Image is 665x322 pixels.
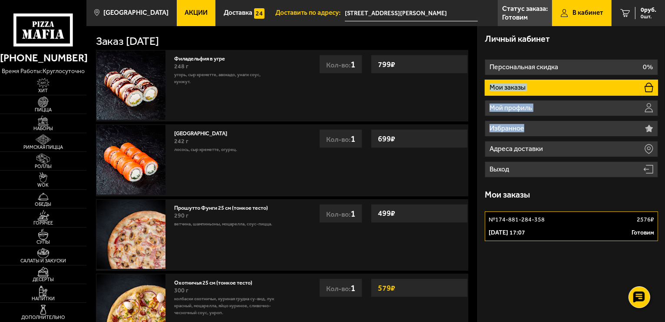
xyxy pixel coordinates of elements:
p: лосось, Сыр креметте, огурец. [174,146,278,153]
p: № 174-881-284-358 [489,215,545,224]
div: Кол-во: [319,129,362,148]
strong: 579 ₽ [376,280,397,296]
p: Мои заказы [490,84,527,91]
p: Избранное [490,125,526,132]
span: 248 г [174,63,189,70]
span: Акции [185,10,208,16]
a: Охотничья 25 см (тонкое тесто) [174,277,259,286]
p: Готовим [632,228,654,237]
p: угорь, Сыр креметте, авокадо, унаги соус, кунжут. [174,71,278,85]
div: Кол-во: [319,55,362,74]
a: [GEOGRAPHIC_DATA] [174,128,234,137]
span: 242 г [174,138,189,145]
p: Готовим [502,14,528,21]
p: Статус заказа: [502,5,548,12]
span: 0 руб. [641,7,656,13]
p: колбаски охотничьи, куриная грудка су-вид, лук красный, моцарелла, яйцо куриное, сливочно-чесночн... [174,295,278,316]
strong: 699 ₽ [376,131,397,147]
div: Кол-во: [319,204,362,223]
span: 1 [351,282,355,293]
strong: 799 ₽ [376,56,397,73]
h3: Мои заказы [485,191,530,199]
span: В кабинет [572,10,603,16]
p: [DATE] 17:07 [489,228,525,237]
p: ветчина, шампиньоны, моцарелла, соус-пицца. [174,221,278,228]
p: Мой профиль [490,104,534,111]
span: 300 г [174,287,189,294]
span: 0 шт. [641,14,656,19]
h1: Заказ [DATE] [96,36,159,47]
input: Ваш адрес доставки [345,5,478,21]
p: 2576 ₽ [637,215,654,224]
a: Прошутто Фунги 25 см (тонкое тесто) [174,202,275,211]
h3: Личный кабинет [485,35,550,44]
a: №174-881-284-3582576₽[DATE] 17:07Готовим [485,211,658,241]
p: Выход [490,166,511,173]
p: 0% [643,64,653,70]
span: Доставка [224,10,252,16]
span: Доставить по адресу: [275,10,345,16]
p: Адреса доставки [490,145,545,152]
strong: 499 ₽ [376,205,397,221]
span: 1 [351,59,355,70]
span: 290 г [174,212,189,219]
span: 1 [351,133,355,144]
img: 15daf4d41897b9f0e9f617042186c801.svg [254,8,265,19]
span: 1 [351,208,355,219]
a: Филадельфия в угре [174,53,232,62]
p: Персональная скидка [490,64,560,70]
span: [GEOGRAPHIC_DATA] [103,10,169,16]
div: Кол-во: [319,278,362,297]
